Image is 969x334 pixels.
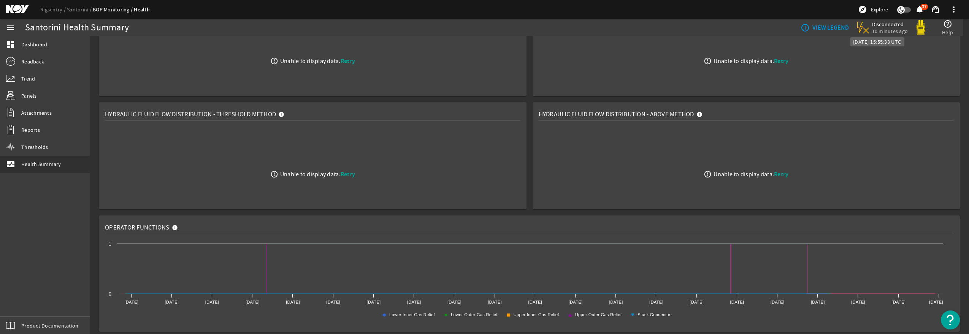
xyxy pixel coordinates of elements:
text: [DATE] [730,300,744,304]
div: Unable to display data. [280,171,355,178]
a: Rigsentry [40,6,67,13]
span: Help [942,28,953,36]
a: Health [134,6,150,13]
span: Retry [774,57,788,65]
mat-icon: menu [6,23,15,32]
text: [DATE] [929,300,943,304]
div: Unable to display data. [280,57,355,65]
a: BOP Monitoring [93,6,134,13]
span: Panels [21,92,37,100]
div: Unable to display data. [714,57,788,65]
button: Open Resource Center [941,310,960,329]
text: [DATE] [609,300,623,304]
text: [DATE] [811,300,825,304]
text: [DATE] [246,300,260,304]
text: [DATE] [569,300,583,304]
img: Yellowpod.svg [913,20,928,35]
span: Retry [341,57,355,65]
span: Health Summary [21,160,61,168]
mat-icon: notifications [915,5,924,14]
span: Thresholds [21,143,48,151]
mat-icon: monitor_heart [6,160,15,169]
text: 0 [109,291,111,297]
mat-icon: error_outline [704,170,712,178]
div: Unable to display data. [714,171,788,178]
div: Santorini Health Summary [25,24,129,32]
text: Stack Connector [638,312,670,317]
text: [DATE] [326,300,340,304]
text: [DATE] [528,300,542,304]
text: [DATE] [649,300,663,304]
text: Upper Outer Gas Relief [575,312,622,317]
text: [DATE] [407,300,421,304]
text: [DATE] [851,300,865,304]
span: 10 minutes ago [872,28,908,35]
b: VIEW LEGEND [812,24,849,32]
mat-icon: dashboard [6,40,15,49]
text: [DATE] [488,300,502,304]
button: VIEW LEGEND [798,21,852,35]
mat-icon: error_outline [704,57,712,65]
mat-icon: explore [858,5,867,14]
text: [DATE] [690,300,704,304]
span: Hydraulic Fluid Flow Distribution - Above Method [539,111,694,118]
span: Trend [21,75,35,82]
span: Operator Functions [105,224,170,231]
text: Lower Inner Gas Relief [389,312,435,317]
button: Explore [855,3,891,16]
span: Retry [774,170,788,178]
span: Hydraulic Fluid Flow Distribution - Threshold Method [105,111,276,118]
mat-icon: support_agent [931,5,940,14]
mat-icon: error_outline [270,57,278,65]
text: [DATE] [891,300,906,304]
span: Product Documentation [21,322,78,329]
text: [DATE] [367,300,381,304]
button: 37 [915,6,923,14]
span: Dashboard [21,41,47,48]
span: Retry [341,170,355,178]
text: [DATE] [771,300,785,304]
span: Attachments [21,109,52,117]
span: Explore [871,6,888,13]
span: Reports [21,126,40,134]
text: Upper Inner Gas Relief [514,312,560,317]
button: more_vert [945,0,963,19]
span: Disconnected [872,21,908,28]
text: [DATE] [124,300,138,304]
mat-icon: help_outline [943,19,952,28]
text: [DATE] [165,300,179,304]
text: [DATE] [447,300,462,304]
text: [DATE] [205,300,219,304]
text: Lower Outer Gas Relief [451,312,498,317]
span: Readback [21,58,44,65]
a: Santorini [67,6,93,13]
mat-icon: error_outline [270,170,278,178]
mat-icon: info_outline [801,23,807,32]
text: 1 [109,242,111,247]
text: [DATE] [286,300,300,304]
